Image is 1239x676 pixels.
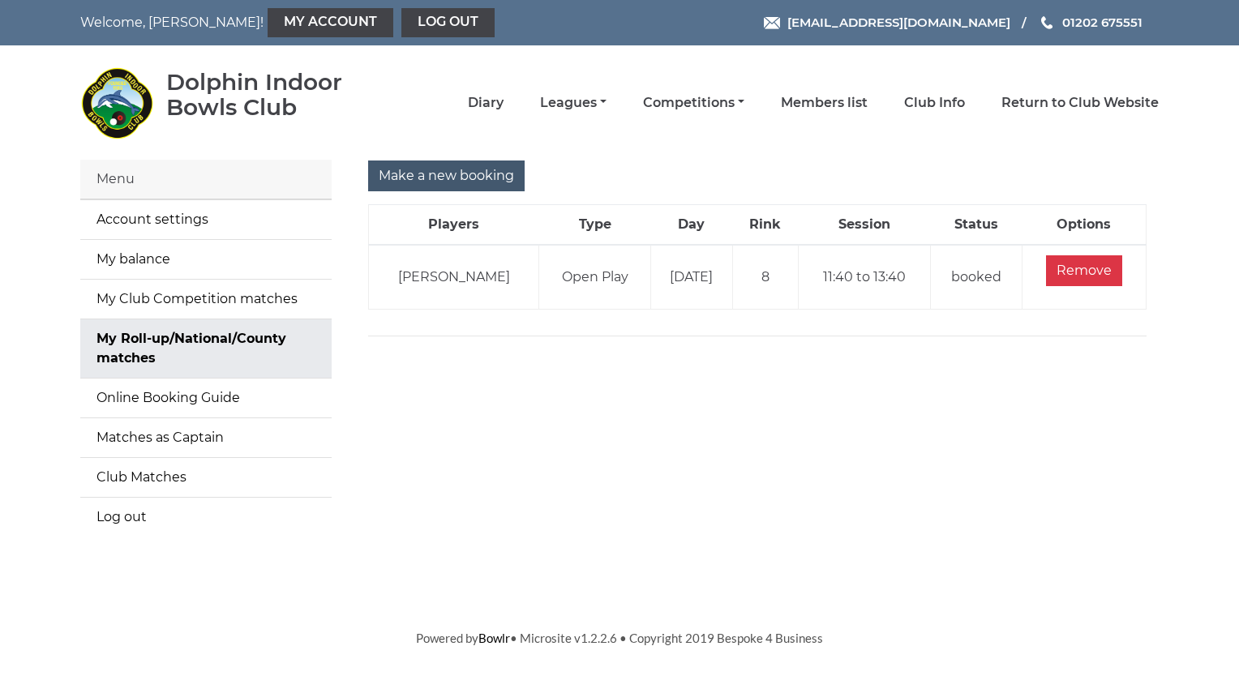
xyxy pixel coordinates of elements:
[1001,94,1159,112] a: Return to Club Website
[80,240,332,279] a: My balance
[781,94,868,112] a: Members list
[80,458,332,497] a: Club Matches
[764,17,780,29] img: Email
[368,160,525,191] input: Make a new booking
[798,245,931,310] td: 11:40 to 13:40
[732,245,798,310] td: 8
[468,94,504,112] a: Diary
[540,94,607,112] a: Leagues
[401,8,495,37] a: Log out
[80,280,332,319] a: My Club Competition matches
[764,13,1010,32] a: Email [EMAIL_ADDRESS][DOMAIN_NAME]
[80,498,332,537] a: Log out
[1022,205,1146,246] th: Options
[80,200,332,239] a: Account settings
[732,205,798,246] th: Rink
[798,205,931,246] th: Session
[787,15,1010,30] span: [EMAIL_ADDRESS][DOMAIN_NAME]
[651,245,733,310] td: [DATE]
[369,205,539,246] th: Players
[539,205,651,246] th: Type
[904,94,965,112] a: Club Info
[80,160,332,199] div: Menu
[166,70,389,120] div: Dolphin Indoor Bowls Club
[416,631,823,645] span: Powered by • Microsite v1.2.2.6 • Copyright 2019 Bespoke 4 Business
[931,205,1022,246] th: Status
[80,418,332,457] a: Matches as Captain
[643,94,744,112] a: Competitions
[80,379,332,417] a: Online Booking Guide
[931,245,1022,310] td: booked
[369,245,539,310] td: [PERSON_NAME]
[1039,13,1143,32] a: Phone us 01202 675551
[1062,15,1143,30] span: 01202 675551
[478,631,510,645] a: Bowlr
[1046,255,1122,286] input: Remove
[539,245,651,310] td: Open Play
[80,8,516,37] nav: Welcome, [PERSON_NAME]!
[268,8,393,37] a: My Account
[651,205,733,246] th: Day
[80,66,153,139] img: Dolphin Indoor Bowls Club
[1041,16,1053,29] img: Phone us
[80,319,332,378] a: My Roll-up/National/County matches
